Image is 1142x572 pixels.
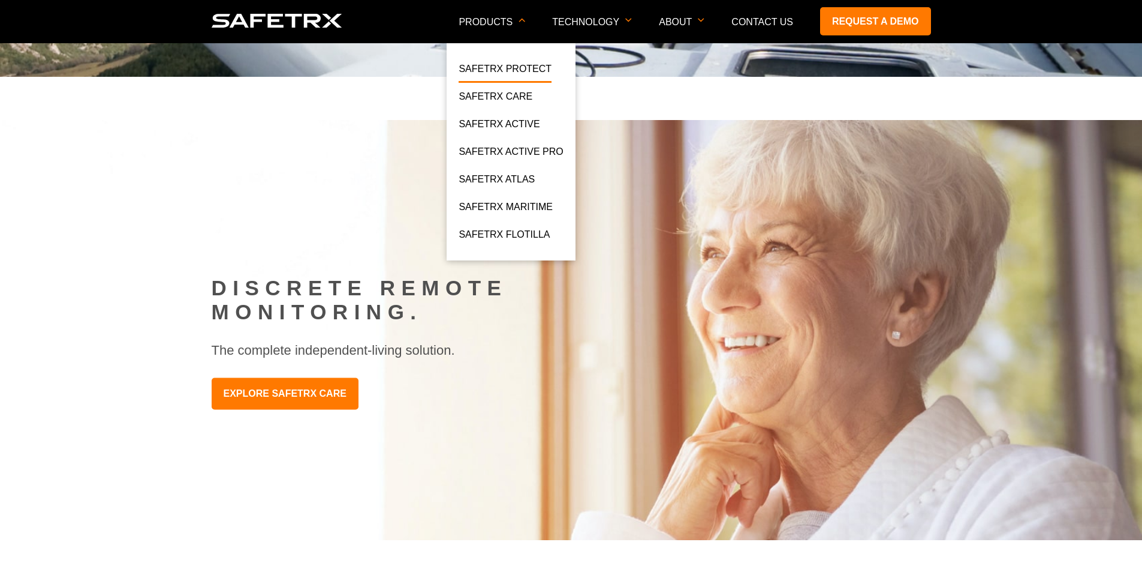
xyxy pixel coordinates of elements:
[459,172,535,193] a: SafeTrx Atlas
[14,143,64,152] span: Discover More
[3,143,11,151] input: Discover More
[1082,514,1142,572] div: Widget razgovora
[459,61,552,83] a: SafeTrx Protect
[459,227,550,248] a: SafeTrx Flotilla
[459,116,540,138] a: SafeTrx Active
[212,277,931,325] h2: DISCRETE REMOTE MONITORING.
[212,378,358,410] a: EXPLORE SAFETRX CARE
[1082,514,1142,572] iframe: Chat Widget
[459,17,525,43] p: Products
[820,7,931,35] a: Request a demo
[698,18,704,22] img: arrow icon
[459,89,532,110] a: SafeTrx Care
[625,18,632,22] img: arrow icon
[3,127,11,134] input: Request a Demo
[212,342,931,360] p: The complete independent-living solution.
[15,254,270,263] p: I agree to allow 8 West Consulting to store and process my personal data.
[731,17,793,27] a: Contact Us
[3,255,11,263] input: I agree to allow 8 West Consulting to store and process my personal data.*
[459,199,552,221] a: SafeTrx Maritime
[14,127,73,136] span: Request a Demo
[659,17,704,43] p: About
[459,144,563,166] a: SafeTrx Active Pro
[519,18,525,22] img: arrow icon
[212,14,342,28] img: logo SafeTrx
[552,17,632,43] p: Technology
